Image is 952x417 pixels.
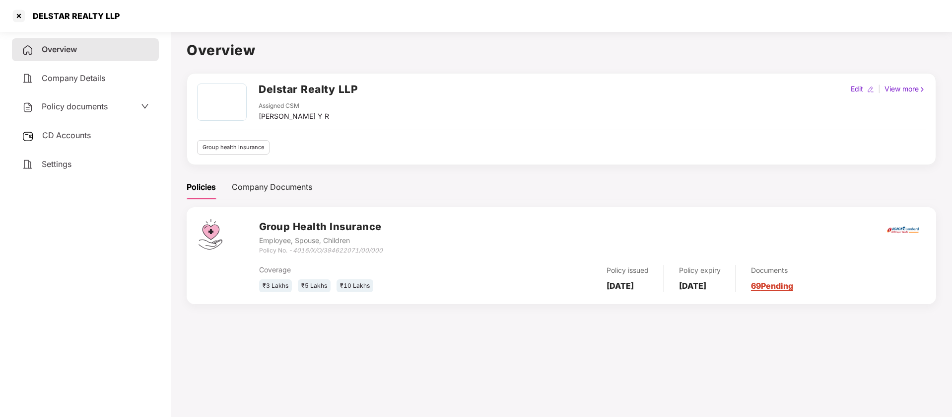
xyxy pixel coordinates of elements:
div: Group health insurance [197,140,270,155]
div: Policy issued [607,265,649,276]
div: View more [883,83,928,94]
span: Overview [42,44,77,54]
div: Employee, Spouse, Children [259,235,383,246]
div: ₹5 Lakhs [298,279,331,293]
div: Edit [849,83,865,94]
div: Company Documents [232,181,312,193]
img: svg+xml;base64,PHN2ZyB4bWxucz0iaHR0cDovL3d3dy53My5vcmcvMjAwMC9zdmciIHdpZHRoPSI0Ny43MTQiIGhlaWdodD... [199,219,222,250]
div: | [876,83,883,94]
span: CD Accounts [42,130,91,140]
div: Assigned CSM [259,101,329,111]
span: Settings [42,159,71,169]
a: 69 Pending [751,281,793,291]
img: rightIcon [919,86,926,93]
div: Policy No. - [259,246,383,255]
div: Policy expiry [679,265,721,276]
span: Company Details [42,73,105,83]
div: ₹10 Lakhs [337,279,373,293]
span: Policy documents [42,101,108,111]
img: editIcon [867,86,874,93]
div: Policies [187,181,216,193]
div: Documents [751,265,793,276]
img: svg+xml;base64,PHN2ZyB4bWxucz0iaHR0cDovL3d3dy53My5vcmcvMjAwMC9zdmciIHdpZHRoPSIyNCIgaGVpZ2h0PSIyNC... [22,101,34,113]
div: [PERSON_NAME] Y R [259,111,329,122]
div: ₹3 Lakhs [259,279,292,293]
h3: Group Health Insurance [259,219,383,235]
img: svg+xml;base64,PHN2ZyB4bWxucz0iaHR0cDovL3d3dy53My5vcmcvMjAwMC9zdmciIHdpZHRoPSIyNCIgaGVpZ2h0PSIyNC... [22,44,34,56]
h2: Delstar Realty LLP [259,81,358,97]
div: DELSTAR REALTY LLP [27,11,120,21]
i: 4016/X/O/394622071/00/000 [293,247,383,254]
img: svg+xml;base64,PHN2ZyB3aWR0aD0iMjUiIGhlaWdodD0iMjQiIHZpZXdCb3g9IjAgMCAyNSAyNCIgZmlsbD0ibm9uZSIgeG... [22,130,34,142]
h1: Overview [187,39,936,61]
div: Coverage [259,264,481,275]
span: down [141,102,149,110]
img: svg+xml;base64,PHN2ZyB4bWxucz0iaHR0cDovL3d3dy53My5vcmcvMjAwMC9zdmciIHdpZHRoPSIyNCIgaGVpZ2h0PSIyNC... [22,159,34,170]
b: [DATE] [679,281,706,291]
img: icici.png [885,224,921,236]
img: svg+xml;base64,PHN2ZyB4bWxucz0iaHR0cDovL3d3dy53My5vcmcvMjAwMC9zdmciIHdpZHRoPSIyNCIgaGVpZ2h0PSIyNC... [22,73,34,84]
b: [DATE] [607,281,634,291]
